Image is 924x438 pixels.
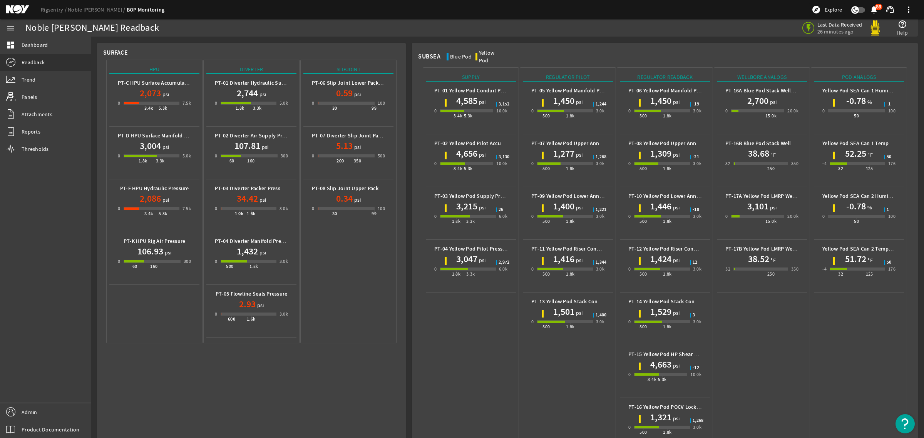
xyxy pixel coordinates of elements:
[523,73,613,82] div: Regulator Pilot
[454,112,462,120] div: 3.4k
[628,371,631,378] div: 0
[434,192,516,200] b: PT-03 Yellow Pod Supply Pressure
[235,210,244,217] div: 1.0k
[693,313,695,318] span: 3
[596,318,605,326] div: 3.0k
[332,104,337,112] div: 30
[767,165,775,172] div: 250
[542,217,550,225] div: 500
[118,79,214,87] b: PT-C HPU Surface Accumulator Pressure
[596,102,606,107] span: 1,244
[206,65,296,74] div: Diverter
[452,270,461,278] div: 1.8k
[372,104,377,112] div: 99
[499,102,509,107] span: 3,152
[249,262,258,270] div: 1.8k
[817,21,862,28] span: Last Data Received
[336,140,353,152] h1: 5.13
[663,112,672,120] div: 1.8k
[639,217,647,225] div: 500
[531,265,534,273] div: 0
[846,95,866,107] h1: -0.78
[725,212,728,220] div: 0
[663,217,672,225] div: 1.8k
[620,73,710,82] div: Regulator Readback
[846,200,866,212] h1: -0.78
[898,20,907,29] mat-icon: help_outline
[226,262,233,270] div: 500
[887,260,892,265] span: 50
[378,152,385,160] div: 500
[650,200,671,212] h1: 1,446
[280,99,288,107] div: 5.0k
[817,28,862,35] span: 26 minutes ago
[896,414,915,433] button: Open Resource Center
[725,107,728,115] div: 0
[838,165,843,172] div: 32
[765,112,777,120] div: 15.0k
[888,212,896,220] div: 100
[566,217,575,225] div: 1.8k
[648,376,656,383] div: 3.4k
[140,87,161,99] h1: 2,073
[566,270,575,278] div: 1.8k
[639,165,647,172] div: 500
[280,257,288,265] div: 3.0k
[215,99,217,107] div: 0
[312,79,413,87] b: PT-06 Slip Joint Lower Packer Air Pressure
[768,204,777,211] span: psi
[182,152,191,160] div: 5.0k
[671,98,680,106] span: psi
[118,205,120,212] div: 0
[120,185,189,192] b: PT-F HPU Hydraulic Pressure
[215,132,298,139] b: PT-02 Diverter Air Supply Pressure
[838,270,843,278] div: 32
[628,107,631,115] div: 0
[496,160,507,167] div: 10.0k
[769,151,776,159] span: °F
[215,152,217,160] div: 0
[531,160,534,167] div: 0
[68,6,127,13] a: Noble [PERSON_NAME]
[332,210,337,217] div: 30
[748,147,769,160] h1: 38.68
[866,98,872,106] span: %
[215,237,294,245] b: PT-04 Diverter Manifold Pressure
[496,107,507,115] div: 10.0k
[336,87,353,99] h1: 0.59
[353,196,361,204] span: psi
[574,256,583,264] span: psi
[628,403,718,411] b: PT-16 Yellow Pod POCV Lock Pressure
[566,165,575,172] div: 1.8k
[717,73,807,82] div: Wellbore Analogs
[456,147,477,160] h1: 4,656
[747,95,768,107] h1: 2,700
[866,165,873,172] div: 125
[531,192,644,200] b: PT-09 Yellow Pod Lower Annular Pilot Pressure
[22,426,79,433] span: Product Documentation
[899,0,918,19] button: more_vert
[499,260,509,265] span: 2,972
[671,309,680,317] span: psi
[553,306,574,318] h1: 1,501
[725,160,730,167] div: 32
[628,245,756,252] b: PT-12 Yellow Pod Riser Connector Regulator Pressure
[280,205,288,212] div: 3.0k
[531,318,534,326] div: 0
[531,140,644,147] b: PT-07 Yellow Pod Upper Annular Pilot Pressure
[336,157,344,165] div: 200
[456,253,477,265] h1: 3,047
[628,140,728,147] b: PT-08 Yellow Pod Upper Annular Pressure
[566,112,575,120] div: 1.8k
[256,301,264,309] span: psi
[825,6,842,13] span: Explore
[596,207,606,212] span: 1,221
[693,260,698,265] span: 12
[542,270,550,278] div: 500
[215,310,217,318] div: 0
[434,160,437,167] div: 0
[787,107,798,115] div: 20.0k
[161,90,169,98] span: psi
[477,256,486,264] span: psi
[791,160,798,167] div: 350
